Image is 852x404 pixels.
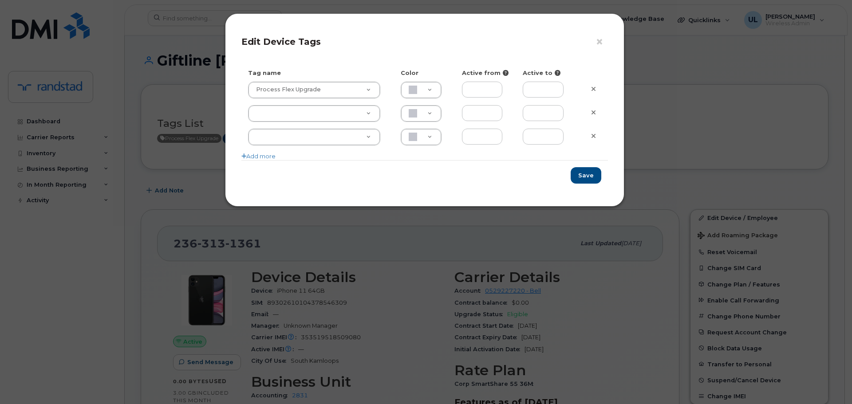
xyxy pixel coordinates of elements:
[555,70,560,76] i: Fill in to restrict tag activity to this date
[241,36,608,47] h4: Edit Device Tags
[241,153,276,160] a: Add more
[596,35,608,49] button: ×
[503,70,509,76] i: Fill in to restrict tag activity to this date
[251,86,321,94] span: Process Flex Upgrade
[571,167,601,184] button: Save
[455,69,517,77] div: Active from
[394,69,455,77] div: Color
[516,69,577,77] div: Active to
[241,69,394,77] div: Tag name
